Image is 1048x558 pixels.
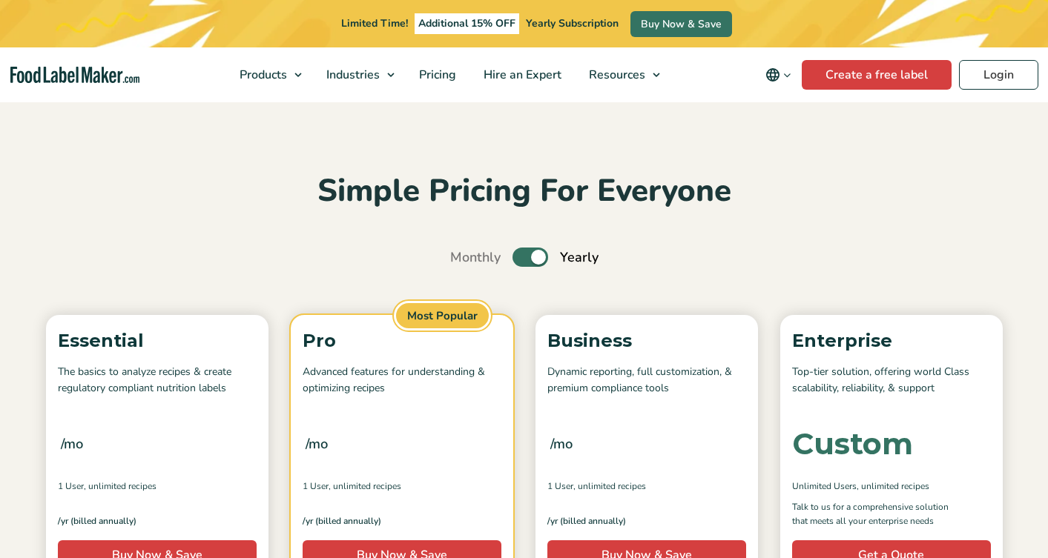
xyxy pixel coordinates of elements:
[306,434,328,454] span: /mo
[394,301,491,331] span: Most Popular
[479,67,563,83] span: Hire an Expert
[58,514,136,528] span: /yr (billed annually)
[329,479,401,493] span: , Unlimited Recipes
[450,248,501,268] span: Monthly
[792,500,963,528] p: Talk to us for a comprehensive solution that meets all your enterprise needs
[84,479,156,493] span: , Unlimited Recipes
[792,429,913,459] div: Custom
[792,327,991,355] p: Enterprise
[406,47,467,102] a: Pricing
[792,364,991,397] p: Top-tier solution, offering world Class scalability, reliability, & support
[313,47,402,102] a: Industries
[235,67,289,83] span: Products
[58,364,257,397] p: The basics to analyze recipes & create regulatory compliant nutrition labels
[303,514,381,528] span: /yr (billed annually)
[547,364,746,397] p: Dynamic reporting, full customization, & premium compliance tools
[61,434,83,454] span: /mo
[560,248,599,268] span: Yearly
[547,327,746,355] p: Business
[630,11,732,37] a: Buy Now & Save
[415,13,519,34] span: Additional 15% OFF
[573,479,646,493] span: , Unlimited Recipes
[513,248,548,267] label: Toggle
[303,364,501,397] p: Advanced features for understanding & optimizing recipes
[39,171,1010,212] h2: Simple Pricing For Everyone
[576,47,668,102] a: Resources
[10,67,139,84] a: Food Label Maker homepage
[584,67,647,83] span: Resources
[470,47,572,102] a: Hire an Expert
[547,479,573,493] span: 1 User
[341,16,408,30] span: Limited Time!
[303,327,501,355] p: Pro
[322,67,381,83] span: Industries
[550,434,573,454] span: /mo
[526,16,619,30] span: Yearly Subscription
[755,60,802,90] button: Change language
[802,60,952,90] a: Create a free label
[303,479,329,493] span: 1 User
[857,479,929,493] span: , Unlimited Recipes
[959,60,1038,90] a: Login
[58,327,257,355] p: Essential
[226,47,309,102] a: Products
[415,67,458,83] span: Pricing
[58,479,84,493] span: 1 User
[792,479,857,493] span: Unlimited Users
[547,514,626,528] span: /yr (billed annually)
